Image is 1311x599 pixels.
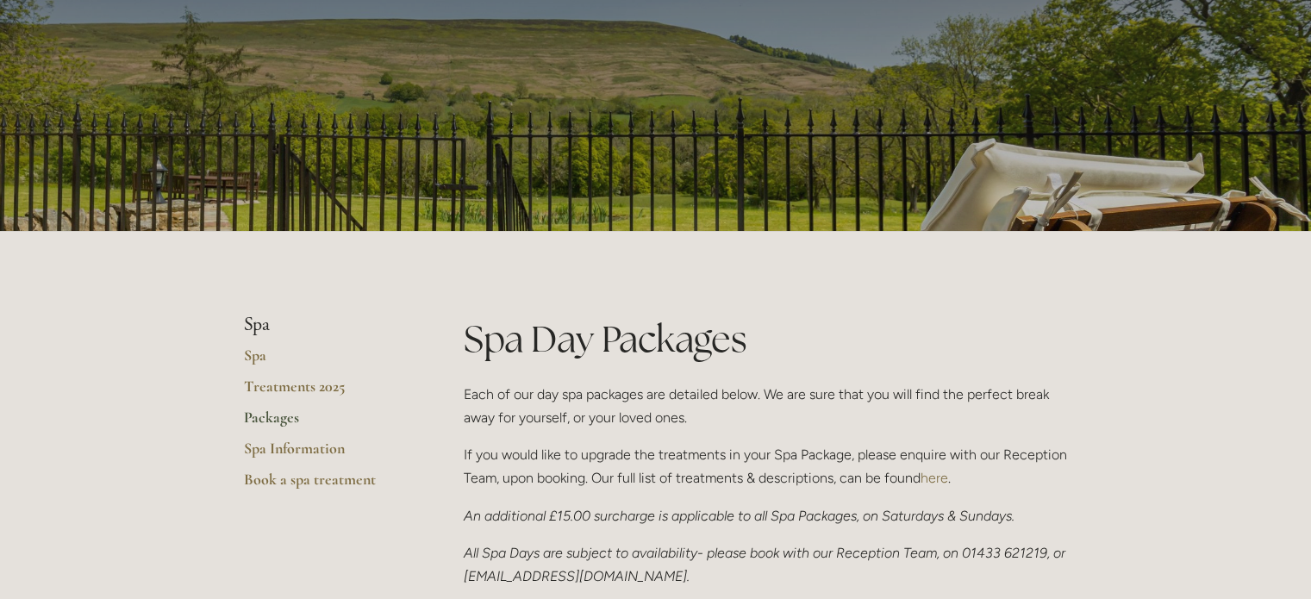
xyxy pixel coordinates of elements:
[921,470,948,486] a: here
[464,545,1069,584] em: All Spa Days are subject to availability- please book with our Reception Team, on 01433 621219, o...
[244,377,409,408] a: Treatments 2025
[244,346,409,377] a: Spa
[244,408,409,439] a: Packages
[464,383,1068,429] p: Each of our day spa packages are detailed below. We are sure that you will find the perfect break...
[244,314,409,336] li: Spa
[464,508,1014,524] em: An additional £15.00 surcharge is applicable to all Spa Packages, on Saturdays & Sundays.
[244,439,409,470] a: Spa Information
[464,443,1068,490] p: If you would like to upgrade the treatments in your Spa Package, please enquire with our Receptio...
[464,314,1068,365] h1: Spa Day Packages
[244,470,409,501] a: Book a spa treatment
